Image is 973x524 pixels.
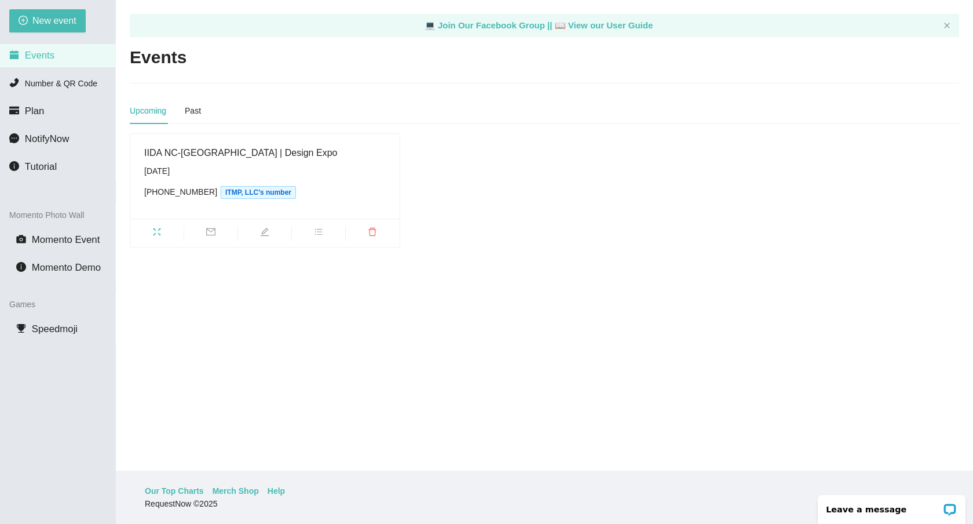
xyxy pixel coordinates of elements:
[32,13,76,28] span: New event
[144,165,386,177] div: [DATE]
[555,20,566,30] span: laptop
[25,50,54,61] span: Events
[144,145,386,160] div: IIDA NC-[GEOGRAPHIC_DATA] | Design Expo
[9,133,19,143] span: message
[221,186,296,199] span: ITMP, LLC's number
[144,185,386,199] div: [PHONE_NUMBER]
[9,161,19,171] span: info-circle
[32,323,78,334] span: Speedmoji
[32,234,100,245] span: Momento Event
[810,487,973,524] iframe: LiveChat chat widget
[16,262,26,272] span: info-circle
[213,485,259,497] a: Merch Shop
[145,485,204,497] a: Our Top Charts
[25,105,45,117] span: Plan
[346,227,400,240] span: delete
[25,161,57,172] span: Tutorial
[130,46,186,70] h2: Events
[25,133,69,144] span: NotifyNow
[9,50,19,60] span: calendar
[145,497,941,510] div: RequestNow © 2025
[130,104,166,117] div: Upcoming
[943,22,950,29] span: close
[268,485,285,497] a: Help
[25,79,97,88] span: Number & QR Code
[425,20,555,30] a: laptop Join Our Facebook Group ||
[16,323,26,333] span: trophy
[16,234,26,244] span: camera
[9,9,86,32] button: plus-circleNew event
[425,20,436,30] span: laptop
[238,227,291,240] span: edit
[9,105,19,115] span: credit-card
[19,16,28,27] span: plus-circle
[292,227,345,240] span: bars
[555,20,653,30] a: laptop View our User Guide
[32,262,101,273] span: Momento Demo
[9,78,19,88] span: phone
[943,22,950,30] button: close
[130,227,184,240] span: fullscreen
[184,227,237,240] span: mail
[185,104,201,117] div: Past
